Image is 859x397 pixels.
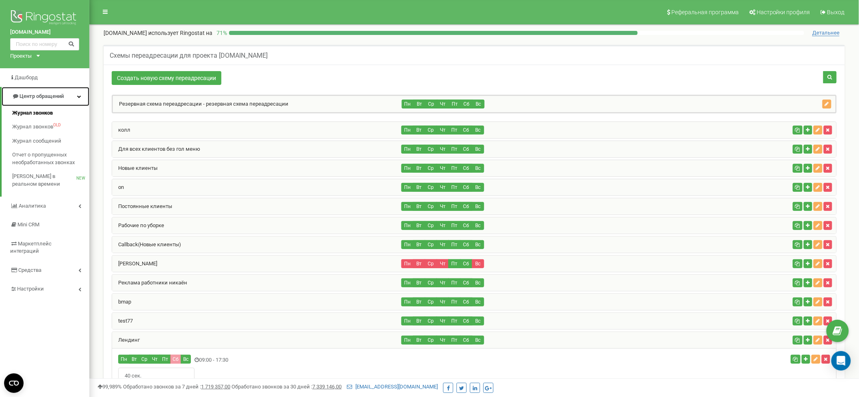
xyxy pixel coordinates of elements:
[437,336,449,345] button: Чт
[448,202,461,211] button: Пт
[119,368,147,384] span: 40 сек.
[12,173,76,188] span: [PERSON_NAME] в реальном времени
[12,134,89,148] a: Журнал сообщений
[437,100,449,108] button: Чт
[139,355,150,364] button: Ср
[413,164,425,173] button: Вт
[413,183,425,192] button: Вт
[401,145,413,154] button: Пн
[437,202,449,211] button: Чт
[10,28,79,36] a: [DOMAIN_NAME]
[472,100,485,108] button: Вс
[17,286,44,292] span: Настройки
[104,29,212,37] p: [DOMAIN_NAME]
[12,169,89,191] a: [PERSON_NAME] в реальном времениNEW
[437,278,449,287] button: Чт
[413,297,425,306] button: Вт
[401,221,413,230] button: Пн
[19,93,64,99] span: Центр обращений
[827,9,845,15] span: Выход
[425,202,437,211] button: Ср
[460,336,472,345] button: Сб
[448,126,461,135] button: Пт
[448,259,461,268] button: Пт
[460,240,472,249] button: Сб
[129,355,139,364] button: Вт
[425,126,437,135] button: Ср
[437,297,449,306] button: Чт
[170,355,181,364] button: Сб
[112,260,157,267] a: [PERSON_NAME]
[460,164,472,173] button: Сб
[448,145,461,154] button: Пт
[437,221,449,230] button: Чт
[413,221,425,230] button: Вт
[401,240,413,249] button: Пн
[425,183,437,192] button: Ср
[401,164,413,173] button: Пн
[413,259,425,268] button: Вт
[472,145,484,154] button: Вс
[461,100,473,108] button: Сб
[472,336,484,345] button: Вс
[12,151,85,166] span: Отчет о пропущенных необработанных звонках
[10,52,32,60] div: Проекты
[449,100,461,108] button: Пт
[413,145,425,154] button: Вт
[10,241,52,254] span: Маркетплейс интеграций
[12,109,53,117] span: Журнал звонков
[437,164,449,173] button: Чт
[757,9,810,15] span: Настройки профиля
[437,145,449,154] button: Чт
[402,100,414,108] button: Пн
[460,259,472,268] button: Сб
[460,126,472,135] button: Сб
[472,221,484,230] button: Вс
[401,259,413,268] button: Пн
[460,145,472,154] button: Сб
[437,317,449,325] button: Чт
[112,355,595,366] div: 09:00 - 17:30
[448,183,461,192] button: Пт
[472,297,484,306] button: Вс
[112,241,181,247] a: Callback(Новые клиенты)
[425,317,437,325] button: Ср
[148,30,212,36] span: использует Ringostat на
[347,384,438,390] a: [EMAIL_ADDRESS][DOMAIN_NAME]
[448,336,461,345] button: Пт
[460,297,472,306] button: Сб
[112,222,164,228] a: Рабочие по уборке
[401,202,413,211] button: Пн
[472,126,484,135] button: Вс
[19,203,46,209] span: Аналитика
[472,164,484,173] button: Вс
[12,148,89,169] a: Отчет о пропущенных необработанных звонках
[413,126,425,135] button: Вт
[401,317,413,325] button: Пн
[12,120,89,134] a: Журнал звонковOLD
[112,318,133,324] a: test77
[110,52,268,59] h5: Схемы переадресации для проекта [DOMAIN_NAME]
[112,337,140,343] a: Лендинг
[10,38,79,50] input: Поиск по номеру
[18,267,41,273] span: Средства
[4,373,24,393] button: Open CMP widget
[437,126,449,135] button: Чт
[401,297,413,306] button: Пн
[823,71,837,83] button: Поиск схемы переадресации
[812,30,840,36] span: Детальнее
[460,278,472,287] button: Сб
[201,384,230,390] u: 1 719 357,00
[123,384,230,390] span: Обработано звонков за 7 дней :
[10,8,79,28] img: Ringostat logo
[312,384,342,390] u: 7 339 146,00
[118,355,130,364] button: Пн
[425,145,437,154] button: Ср
[212,29,229,37] p: 71 %
[460,202,472,211] button: Сб
[413,336,425,345] button: Вт
[112,165,158,171] a: Новые клиенты
[15,74,38,80] span: Дашборд
[425,221,437,230] button: Ср
[831,351,851,371] div: Open Intercom Messenger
